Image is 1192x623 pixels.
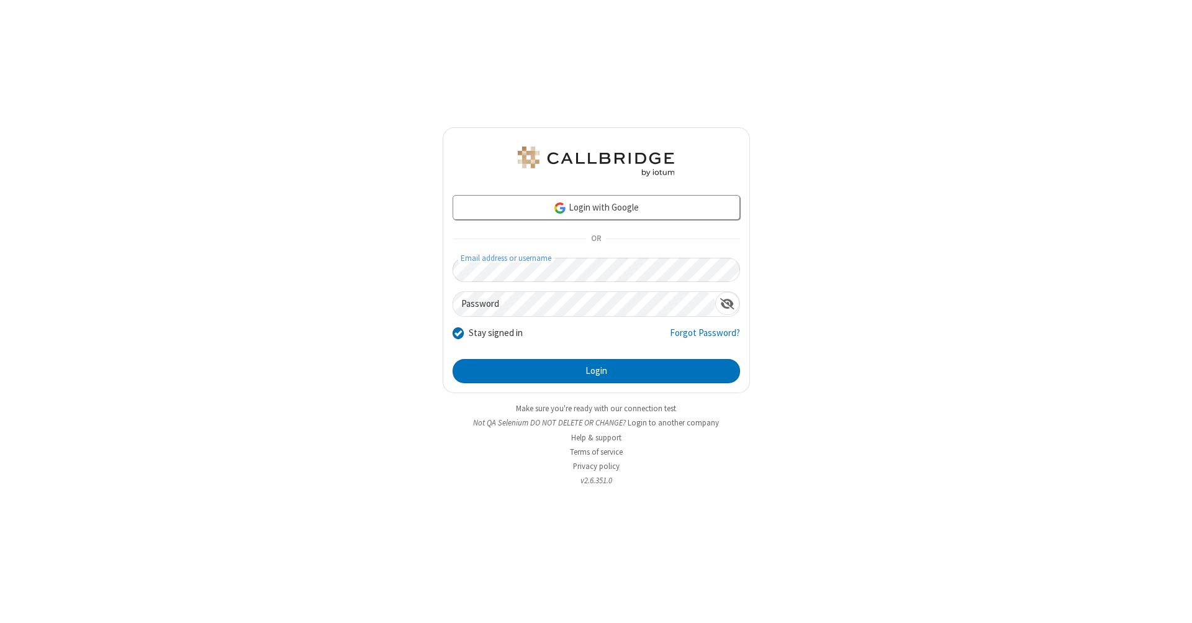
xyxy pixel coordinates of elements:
input: Email address or username [453,258,740,282]
li: Not QA Selenium DO NOT DELETE OR CHANGE? [443,417,750,429]
input: Password [453,292,715,316]
a: Help & support [571,432,621,443]
img: google-icon.png [553,201,567,215]
a: Login with Google [453,195,740,220]
label: Stay signed in [469,326,523,340]
a: Terms of service [570,447,623,457]
span: OR [586,230,606,248]
a: Forgot Password? [670,326,740,350]
div: Show password [715,292,739,315]
img: QA Selenium DO NOT DELETE OR CHANGE [515,147,677,176]
a: Make sure you're ready with our connection test [516,403,676,414]
a: Privacy policy [573,461,620,471]
button: Login to another company [628,417,719,429]
button: Login [453,359,740,384]
li: v2.6.351.0 [443,475,750,486]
